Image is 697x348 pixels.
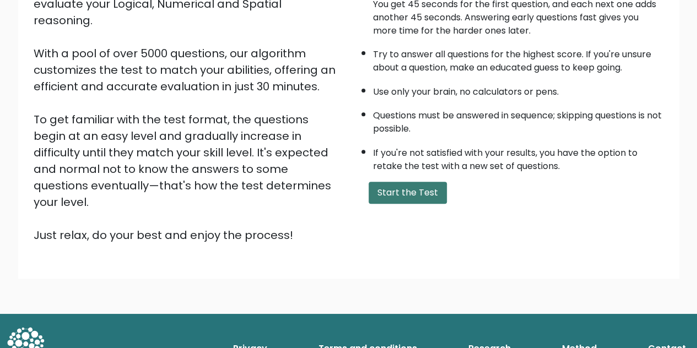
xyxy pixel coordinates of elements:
[373,104,664,135] li: Questions must be answered in sequence; skipping questions is not possible.
[373,42,664,74] li: Try to answer all questions for the highest score. If you're unsure about a question, make an edu...
[369,182,447,204] button: Start the Test
[373,80,664,99] li: Use only your brain, no calculators or pens.
[373,141,664,173] li: If you're not satisfied with your results, you have the option to retake the test with a new set ...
